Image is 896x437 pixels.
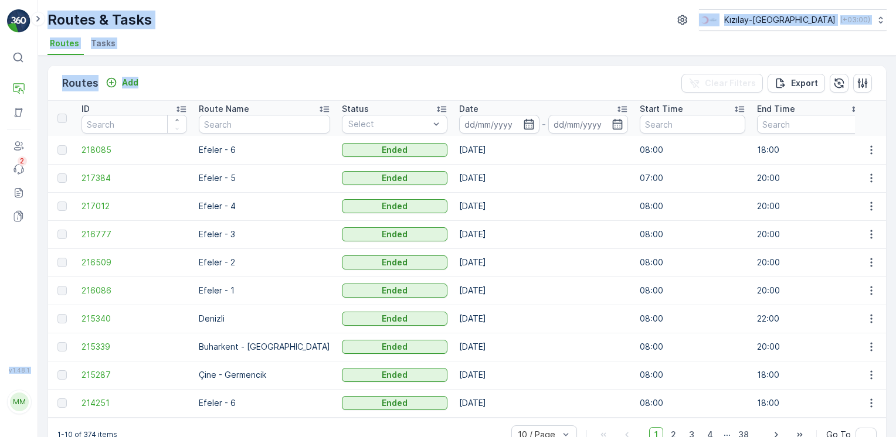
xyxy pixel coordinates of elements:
p: Select [348,118,429,130]
button: Ended [342,255,447,269]
p: Ended [382,285,408,296]
button: Add [101,76,143,90]
div: Toggle Row Selected [57,230,67,239]
p: Ended [382,369,408,381]
a: 216509 [82,257,187,268]
p: ( +03:00 ) [840,15,870,25]
p: Ended [382,172,408,184]
td: [DATE] [453,164,634,192]
p: Clear Filters [705,77,756,89]
td: 18:00 [751,389,868,417]
td: Efeler - 4 [193,192,336,220]
div: Toggle Row Selected [57,286,67,295]
div: Toggle Row Selected [57,342,67,351]
span: Routes [50,37,79,49]
p: Routes [62,75,99,91]
div: Toggle Row Selected [57,258,67,267]
td: 08:00 [634,333,751,361]
p: Ended [382,313,408,325]
td: [DATE] [453,248,634,276]
td: Efeler - 1 [193,276,336,305]
p: Ended [382,341,408,353]
td: [DATE] [453,220,634,248]
td: Buharkent - [GEOGRAPHIC_DATA] [193,333,336,361]
a: 214251 [82,397,187,409]
td: 08:00 [634,136,751,164]
p: Kızılay-[GEOGRAPHIC_DATA] [724,14,836,26]
button: Clear Filters [681,74,763,93]
a: 215340 [82,313,187,325]
a: 2 [7,158,30,181]
p: Ended [382,257,408,268]
a: 217384 [82,172,187,184]
a: 215339 [82,341,187,353]
td: [DATE] [453,305,634,333]
p: End Time [757,103,795,115]
input: Search [757,115,863,134]
div: Toggle Row Selected [57,398,67,408]
button: MM [7,376,30,428]
td: Efeler - 2 [193,248,336,276]
p: Date [459,103,478,115]
td: 20:00 [751,333,868,361]
button: Kızılay-[GEOGRAPHIC_DATA](+03:00) [699,9,887,30]
td: 08:00 [634,389,751,417]
input: Search [199,115,330,134]
div: Toggle Row Selected [57,173,67,183]
p: - [542,117,546,131]
p: Status [342,103,369,115]
td: [DATE] [453,136,634,164]
img: logo [7,9,30,33]
p: Add [122,77,138,88]
td: 20:00 [751,276,868,305]
td: [DATE] [453,276,634,305]
td: 08:00 [634,248,751,276]
td: 08:00 [634,192,751,220]
input: dd/mm/yyyy [548,115,629,134]
td: Efeler - 5 [193,164,336,192]
p: Ended [382,200,408,212]
button: Export [768,74,825,93]
a: 217012 [82,200,187,212]
td: 18:00 [751,136,868,164]
button: Ended [342,340,447,354]
p: Start Time [640,103,683,115]
td: 08:00 [634,361,751,389]
p: 2 [20,156,25,166]
td: 20:00 [751,220,868,248]
input: Search [82,115,187,134]
td: [DATE] [453,333,634,361]
p: Route Name [199,103,249,115]
span: 215287 [82,369,187,381]
a: 218085 [82,144,187,156]
button: Ended [342,312,447,326]
td: Çine - Germencik [193,361,336,389]
td: 18:00 [751,361,868,389]
div: Toggle Row Selected [57,145,67,155]
td: Efeler - 6 [193,136,336,164]
p: Routes & Tasks [47,11,152,29]
img: k%C4%B1z%C4%B1lay_D5CCths.png [699,13,719,26]
td: Efeler - 3 [193,220,336,248]
div: Toggle Row Selected [57,314,67,323]
button: Ended [342,171,447,185]
p: Ended [382,144,408,156]
td: Denizli [193,305,336,333]
button: Ended [342,284,447,298]
button: Ended [342,396,447,410]
a: 216086 [82,285,187,296]
a: 216777 [82,228,187,240]
td: 08:00 [634,220,751,248]
span: Tasks [91,37,116,49]
td: [DATE] [453,361,634,389]
td: 07:00 [634,164,751,192]
input: Search [640,115,745,134]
